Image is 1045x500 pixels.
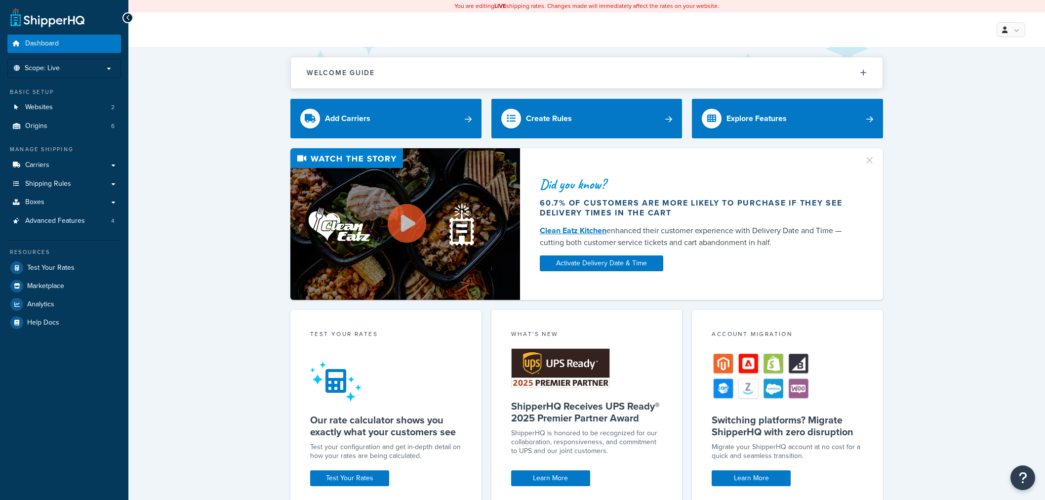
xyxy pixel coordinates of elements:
[25,198,44,207] span: Boxes
[540,225,852,249] div: enhanced their customer experience with Delivery Date and Time — cutting both customer service ti...
[111,217,115,225] span: 4
[7,145,121,154] div: Manage Shipping
[511,470,590,486] a: Learn More
[7,98,121,117] li: Websites
[7,212,121,230] li: Advanced Features
[540,177,852,191] div: Did you know?
[7,259,121,277] a: Test Your Rates
[1010,465,1035,490] button: Open Resource Center
[27,282,64,291] span: Marketplace
[310,443,462,460] div: Test your configuration and get in-depth detail on how your rates are being calculated.
[7,156,121,174] a: Carriers
[325,112,370,125] div: Add Carriers
[7,212,121,230] a: Advanced Features4
[7,88,121,96] div: Basic Setup
[310,414,462,438] h5: Our rate calculator shows you exactly what your customers see
[310,470,389,486] a: Test Your Rates
[511,429,663,456] p: ShipperHQ is honored to be recognized for our collaboration, responsiveness, and commitment to UP...
[712,443,863,460] div: Migrate your ShipperHQ account at no cost for a quick and seamless transition.
[511,330,663,341] div: What's New
[290,148,520,300] img: Video thumbnail
[494,1,506,10] b: LIVE
[712,414,863,438] h5: Switching platforms? Migrate ShipperHQ with zero disruption
[726,112,787,125] div: Explore Features
[491,99,683,138] a: Create Rules
[7,175,121,193] a: Shipping Rules
[712,470,791,486] a: Learn More
[25,217,85,225] span: Advanced Features
[540,198,852,218] div: 60.7% of customers are more likely to purchase if they see delivery times in the cart
[25,40,59,48] span: Dashboard
[7,277,121,295] a: Marketplace
[7,295,121,313] a: Analytics
[290,99,482,138] a: Add Carriers
[511,400,663,424] h5: ShipperHQ Receives UPS Ready® 2025 Premier Partner Award
[25,180,71,188] span: Shipping Rules
[526,112,572,125] div: Create Rules
[7,314,121,332] a: Help Docs
[25,122,47,130] span: Origins
[692,99,883,138] a: Explore Features
[111,103,115,112] span: 2
[27,264,75,272] span: Test Your Rates
[310,330,462,341] div: Test your rates
[7,117,121,135] a: Origins6
[540,225,606,236] a: Clean Eatz Kitchen
[291,57,883,88] button: Welcome Guide
[712,330,863,341] div: Account Migration
[540,255,663,271] a: Activate Delivery Date & Time
[25,64,60,73] span: Scope: Live
[307,69,375,77] h2: Welcome Guide
[27,300,54,309] span: Analytics
[7,193,121,211] a: Boxes
[7,117,121,135] li: Origins
[7,248,121,256] div: Resources
[7,35,121,53] a: Dashboard
[111,122,115,130] span: 6
[27,319,59,327] span: Help Docs
[25,103,53,112] span: Websites
[7,98,121,117] a: Websites2
[25,161,49,169] span: Carriers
